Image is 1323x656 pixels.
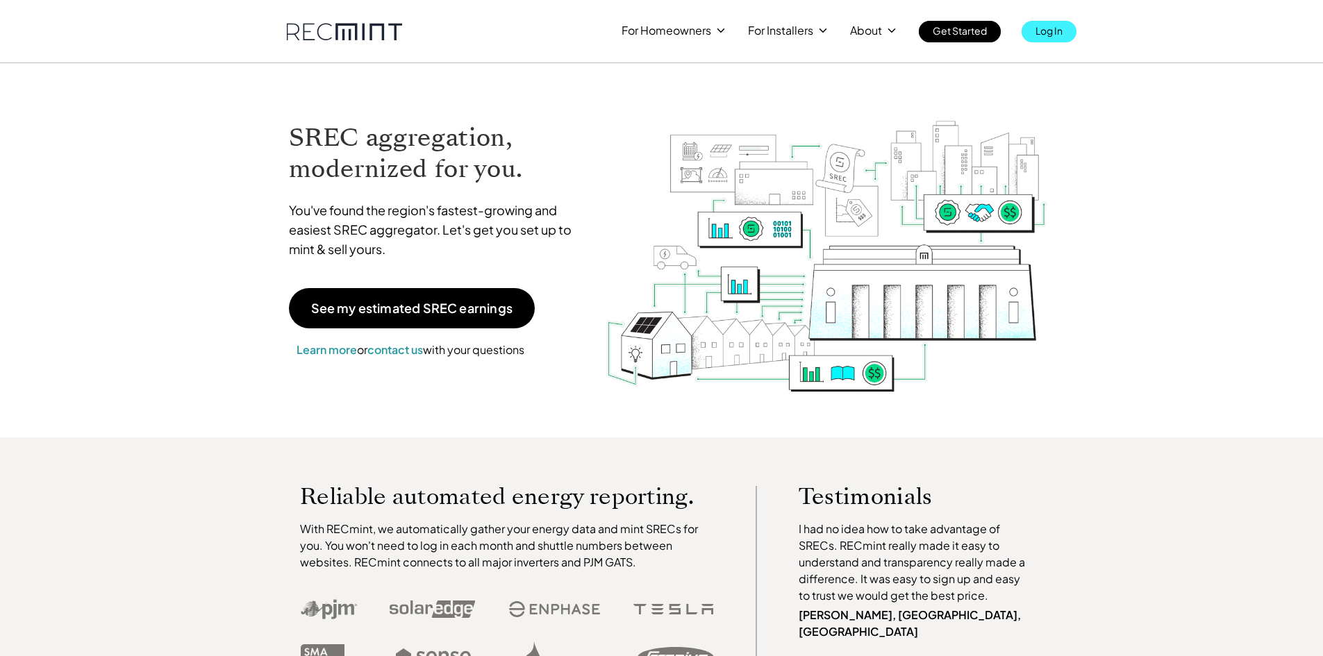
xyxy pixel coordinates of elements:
[919,21,1001,42] a: Get Started
[1022,21,1076,42] a: Log In
[289,288,535,328] a: See my estimated SREC earnings
[799,521,1032,604] p: I had no idea how to take advantage of SRECs. RECmint really made it easy to understand and trans...
[289,341,532,359] p: or with your questions
[748,21,813,40] p: For Installers
[311,302,513,314] p: See my estimated SREC earnings
[622,21,711,40] p: For Homeowners
[933,21,987,40] p: Get Started
[799,486,1006,507] p: Testimonials
[1035,21,1063,40] p: Log In
[850,21,882,40] p: About
[289,201,585,259] p: You've found the region's fastest-growing and easiest SREC aggregator. Let's get you set up to mi...
[367,342,423,357] a: contact us
[289,122,585,185] h1: SREC aggregation, modernized for you.
[300,521,714,571] p: With RECmint, we automatically gather your energy data and mint SRECs for you. You won't need to ...
[799,607,1032,640] p: [PERSON_NAME], [GEOGRAPHIC_DATA], [GEOGRAPHIC_DATA]
[605,84,1048,396] img: RECmint value cycle
[297,342,357,357] a: Learn more
[300,486,714,507] p: Reliable automated energy reporting.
